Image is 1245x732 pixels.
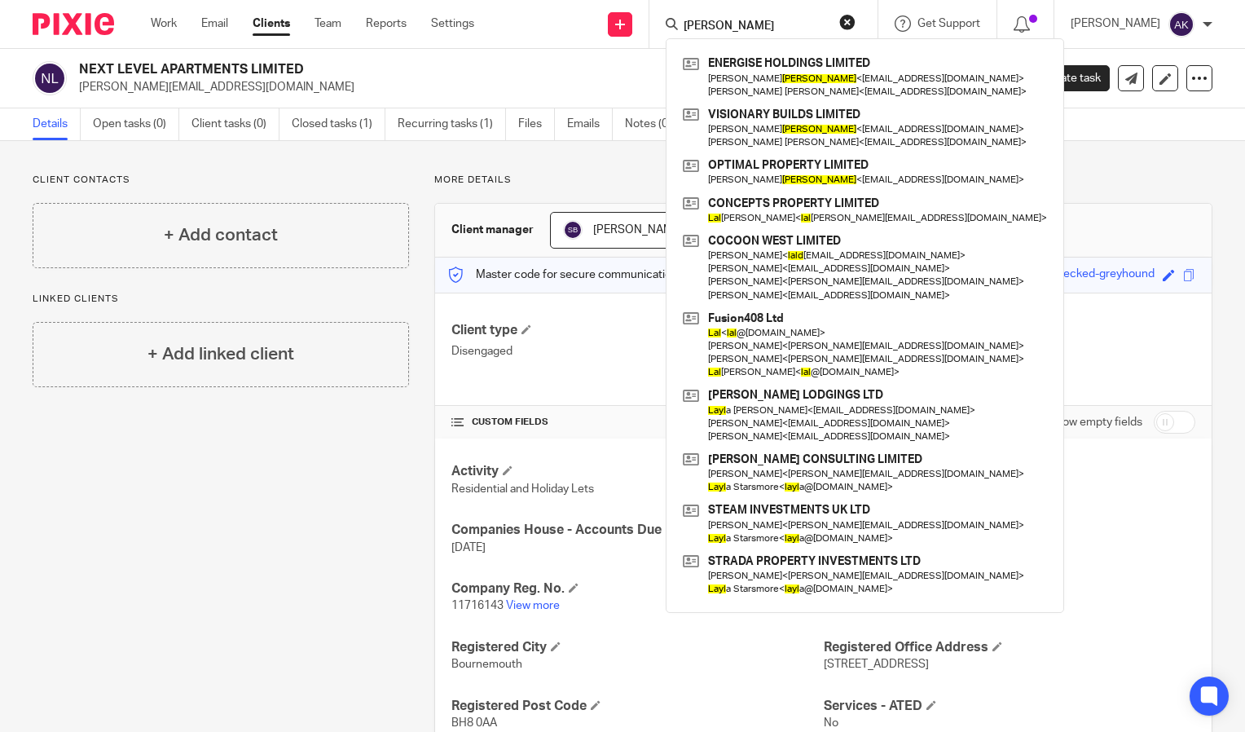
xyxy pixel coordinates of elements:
span: Residential and Holiday Lets [451,483,594,495]
h4: Company Reg. No. [451,580,823,598]
img: Pixie [33,13,114,35]
img: svg%3E [563,220,583,240]
span: [PERSON_NAME] [593,224,683,236]
a: Files [518,108,555,140]
a: Details [33,108,81,140]
span: BH8 0AA [451,717,497,729]
a: Emails [567,108,613,140]
h4: + Add contact [164,223,278,248]
h4: Client type [451,322,823,339]
button: Clear [839,14,856,30]
a: Client tasks (0) [191,108,279,140]
a: Reports [366,15,407,32]
a: Clients [253,15,290,32]
h2: NEXT LEVEL APARTMENTS LIMITED [79,61,808,78]
a: Notes (0) [625,108,684,140]
p: Linked clients [33,293,409,306]
a: View more [506,600,560,611]
h4: Registered Post Code [451,698,823,715]
img: svg%3E [33,61,67,95]
img: svg%3E [1168,11,1194,37]
span: Bournemouth [451,659,522,670]
h4: Activity [451,463,823,480]
span: [STREET_ADDRESS] [824,659,929,670]
h4: Registered Office Address [824,639,1195,656]
a: Work [151,15,177,32]
a: Open tasks (0) [93,108,179,140]
h4: Companies House - Accounts Due [451,522,823,539]
h4: Registered City [451,639,823,656]
span: Get Support [917,18,980,29]
span: No [824,717,838,729]
p: [PERSON_NAME] [1071,15,1160,32]
label: Show empty fields [1049,414,1142,430]
span: [DATE] [451,542,486,553]
span: 11716143 [451,600,504,611]
h4: Services - ATED [824,698,1195,715]
p: Master code for secure communications and files [447,267,728,283]
a: Settings [431,15,474,32]
a: Recurring tasks (1) [398,108,506,140]
p: [PERSON_NAME][EMAIL_ADDRESS][DOMAIN_NAME] [79,79,991,95]
h4: CUSTOM FIELDS [451,416,823,429]
p: Client contacts [33,174,409,187]
p: More details [434,174,1212,187]
input: Search [682,20,829,34]
a: Team [315,15,341,32]
h3: Client manager [451,222,534,238]
h4: + Add linked client [147,342,294,367]
p: Disengaged [451,343,823,359]
a: Email [201,15,228,32]
a: Closed tasks (1) [292,108,385,140]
